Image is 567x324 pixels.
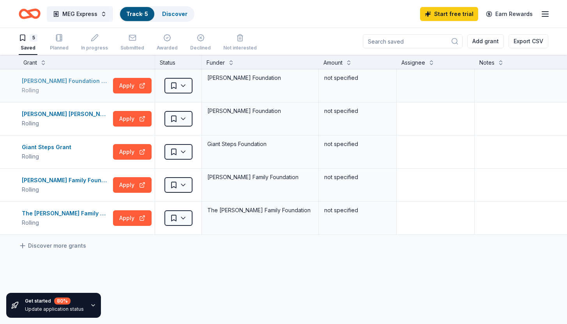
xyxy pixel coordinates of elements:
[19,31,37,55] button: 5Saved
[207,106,314,116] div: [PERSON_NAME] Foundation
[126,11,148,17] a: Track· 5
[190,45,211,51] div: Declined
[207,205,314,216] div: The [PERSON_NAME] Family Foundation
[54,298,71,305] div: 80 %
[190,31,211,55] button: Declined
[479,58,495,67] div: Notes
[62,9,97,19] span: MEG Express
[81,31,108,55] button: In progress
[119,6,194,22] button: Track· 5Discover
[50,45,69,51] div: Planned
[50,31,69,55] button: Planned
[155,55,202,69] div: Status
[207,72,314,83] div: [PERSON_NAME] Foundation
[120,45,144,51] div: Submitted
[22,143,110,161] button: Giant Steps GrantRolling
[19,5,41,23] a: Home
[47,6,113,22] button: MEG Express
[157,45,178,51] div: Awarded
[323,172,392,183] div: not specified
[25,298,84,305] div: Get started
[22,176,110,185] div: [PERSON_NAME] Family Foundation Grant
[509,34,548,48] button: Export CSV
[113,78,152,93] button: Apply
[22,143,74,152] div: Giant Steps Grant
[22,218,110,227] div: Rolling
[113,210,152,226] button: Apply
[22,209,110,218] div: The [PERSON_NAME] Family Grant
[481,7,537,21] a: Earn Rewards
[120,31,144,55] button: Submitted
[207,172,314,183] div: [PERSON_NAME] Family Foundation
[113,111,152,127] button: Apply
[22,176,110,194] button: [PERSON_NAME] Family Foundation GrantRolling
[30,34,37,42] div: 5
[19,241,86,250] a: Discover more grants
[323,72,392,83] div: not specified
[323,106,392,116] div: not specified
[401,58,425,67] div: Assignee
[81,45,108,51] div: In progress
[25,306,84,312] div: Update application status
[22,76,110,86] div: [PERSON_NAME] Foundation Grant
[157,31,178,55] button: Awarded
[22,86,110,95] div: Rolling
[223,31,257,55] button: Not interested
[22,119,110,128] div: Rolling
[323,205,392,216] div: not specified
[23,58,37,67] div: Grant
[22,209,110,227] button: The [PERSON_NAME] Family GrantRolling
[22,76,110,95] button: [PERSON_NAME] Foundation GrantRolling
[207,58,225,67] div: Funder
[420,7,478,21] a: Start free trial
[113,177,152,193] button: Apply
[207,139,314,150] div: Giant Steps Foundation
[323,139,392,150] div: not specified
[113,144,152,160] button: Apply
[22,185,110,194] div: Rolling
[363,34,463,48] input: Search saved
[162,11,187,17] a: Discover
[19,45,37,51] div: Saved
[323,58,343,67] div: Amount
[22,109,110,119] div: [PERSON_NAME] [PERSON_NAME]
[22,152,74,161] div: Rolling
[223,45,257,51] div: Not interested
[22,109,110,128] button: [PERSON_NAME] [PERSON_NAME]Rolling
[467,34,504,48] button: Add grant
